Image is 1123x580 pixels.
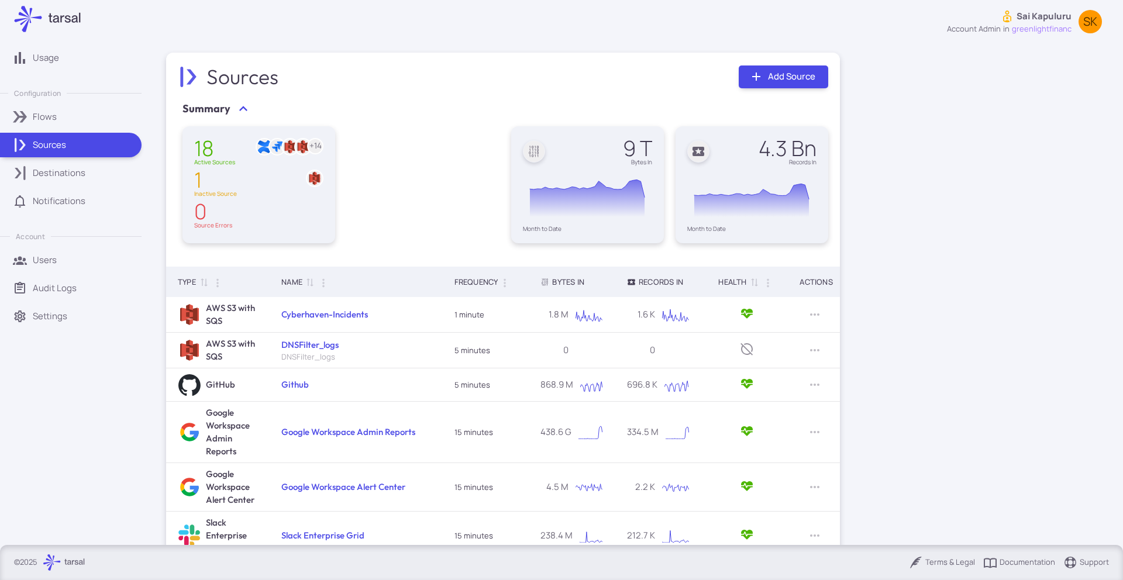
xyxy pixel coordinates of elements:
p: Audit Logs [33,282,77,295]
div: Chart. Highcharts interactive chart. [687,171,817,226]
td: 15 minutes [443,402,529,463]
span: Active [740,377,754,393]
img: Google Workspace Alert Center [178,476,201,498]
div: Active Sources [194,159,235,165]
span: Sort by Health ascending [747,277,761,287]
p: 868.9 M [540,378,573,391]
div: Chart. Highcharts interactive chart. [571,303,607,326]
p: Account [16,232,44,241]
svg: Interactive chart [523,171,652,226]
div: Chart. Highcharts interactive chart. [660,373,694,396]
td: 5 minutes [443,368,529,402]
img: Slack Enterprise Grid [178,524,201,547]
img: AWS S3 with SQS [178,339,201,361]
div: Month to Date [523,226,652,232]
a: Add Source [739,65,828,88]
img: AWS S3 with SQS [283,140,297,154]
div: 9 T [623,138,652,159]
div: Records In [627,275,683,289]
div: Actions [800,275,832,289]
p: Sai Kapuluru [1017,10,1072,23]
p: 696.8 K [627,378,657,391]
svg: Interactive chart [657,524,694,547]
div: Chart. Highcharts interactive chart. [576,373,607,396]
div: Chart. Highcharts interactive chart. [657,524,694,547]
h6: GitHub [206,378,235,391]
svg: Interactive chart [571,475,607,499]
svg: Interactive chart [657,475,694,499]
button: Sai Kapuluruaccount adminingreenlightfinancSK [940,5,1109,39]
td: 15 minutes [443,463,529,512]
h6: Slack Enterprise Grid [206,516,261,555]
button: Column Actions [495,274,514,292]
img: AWS S3 with SQS [308,171,322,185]
p: 334.5 M [627,426,659,439]
p: 1.8 M [540,308,569,321]
img: Atlassian Confluence [257,140,271,154]
button: Row Actions [805,375,824,394]
div: Name [281,275,302,289]
p: Users [33,254,57,267]
svg: Interactive chart [660,373,693,396]
span: greenlightfinanc [1012,23,1072,35]
div: Chart. Highcharts interactive chart. [523,171,652,226]
button: Row Actions [805,423,824,441]
img: Atlassian Jira [270,140,284,154]
button: Summary [182,101,249,117]
div: Chart. Highcharts interactive chart. [661,420,694,444]
div: Chart. Highcharts interactive chart. [657,475,694,499]
svg: Interactive chart [657,303,694,326]
button: Row Actions [805,526,824,545]
h2: Sources [206,64,281,89]
button: Column Actions [314,274,333,292]
div: account admin [947,23,1001,35]
span: in [1003,23,1010,35]
div: Inactive Source [194,191,237,196]
h6: Google Workspace Alert Center [206,468,261,506]
div: 1 [194,170,237,191]
a: Terms & Legal [909,555,975,569]
p: 2.2 K [627,481,655,493]
button: Column Actions [208,274,227,292]
div: Month to Date [687,226,817,232]
a: Documentation [983,555,1055,569]
div: Frequency [454,275,498,289]
svg: Interactive chart [687,171,816,226]
div: Chart. Highcharts interactive chart. [571,475,607,499]
div: Source Errors [194,222,232,228]
div: Bytes In [540,275,584,289]
div: 0 [194,201,232,222]
a: Github [281,379,309,390]
span: DNSFilter_logs [281,351,339,362]
a: Cyberhaven-Incidents [281,309,368,320]
svg: Interactive chart [574,420,607,444]
span: Active [740,479,754,496]
p: © 2025 [14,557,37,568]
p: 238.4 M [540,529,573,542]
p: Sources [33,139,66,151]
td: 5 minutes [443,333,529,368]
svg: Interactive chart [576,373,607,396]
svg: Interactive chart [661,420,694,444]
span: Sort by Name ascending [302,277,316,287]
p: 212.7 K [627,529,655,542]
span: Sort by Type ascending [197,277,211,287]
p: Settings [33,310,67,323]
div: Bytes In [623,159,652,165]
div: Chart. Highcharts interactive chart. [657,303,694,326]
div: Chart. Highcharts interactive chart. [574,420,607,444]
h6: AWS S3 with SQS [206,337,261,363]
td: 1 minute [443,297,529,333]
a: Support [1063,555,1109,569]
a: Slack Enterprise Grid [281,530,364,541]
img: AWS S3 with SQS [178,303,201,326]
a: Google Workspace Admin Reports [281,426,415,437]
p: Destinations [33,167,85,179]
p: Flows [33,111,57,123]
p: 4.5 M [540,481,569,493]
